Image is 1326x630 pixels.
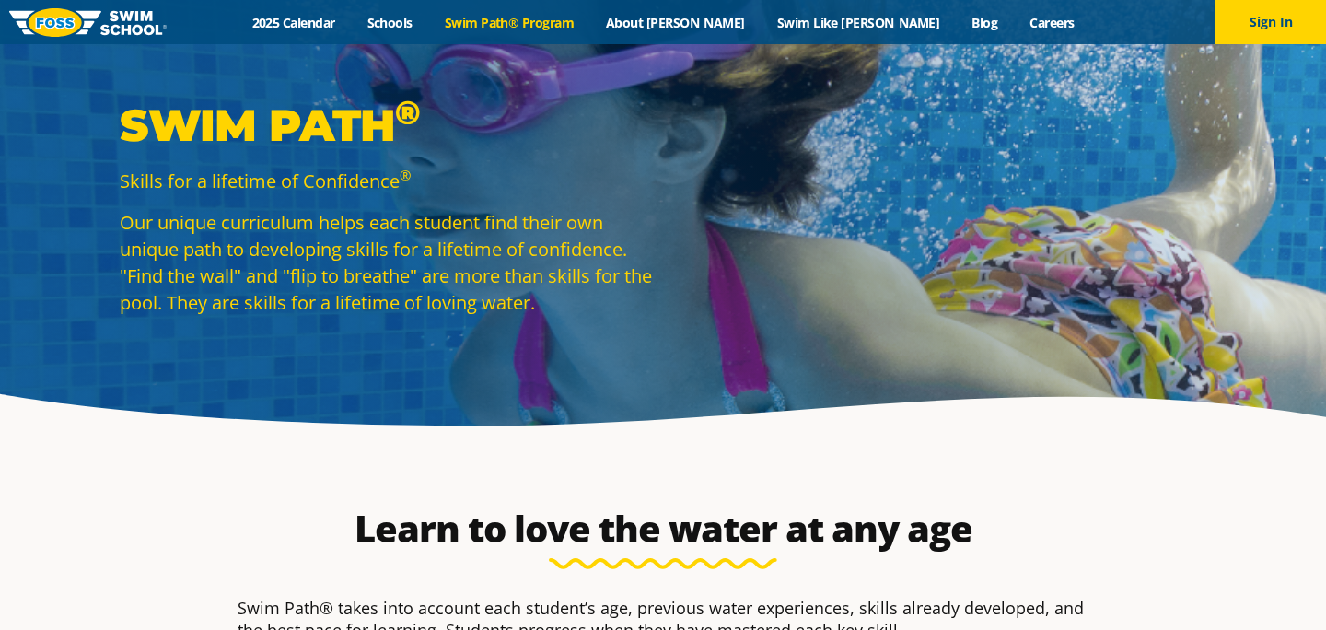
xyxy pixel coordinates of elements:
h2: Learn to love the water at any age [228,507,1098,551]
a: Swim Path® Program [428,14,589,31]
a: About [PERSON_NAME] [590,14,762,31]
a: Swim Like [PERSON_NAME] [761,14,956,31]
p: Our unique curriculum helps each student find their own unique path to developing skills for a li... [120,209,654,316]
sup: ® [395,92,420,133]
p: Skills for a lifetime of Confidence [120,168,654,194]
sup: ® [400,166,411,184]
a: Careers [1014,14,1090,31]
a: 2025 Calendar [236,14,351,31]
a: Blog [956,14,1014,31]
img: FOSS Swim School Logo [9,8,167,37]
p: Swim Path [120,98,654,153]
a: Schools [351,14,428,31]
